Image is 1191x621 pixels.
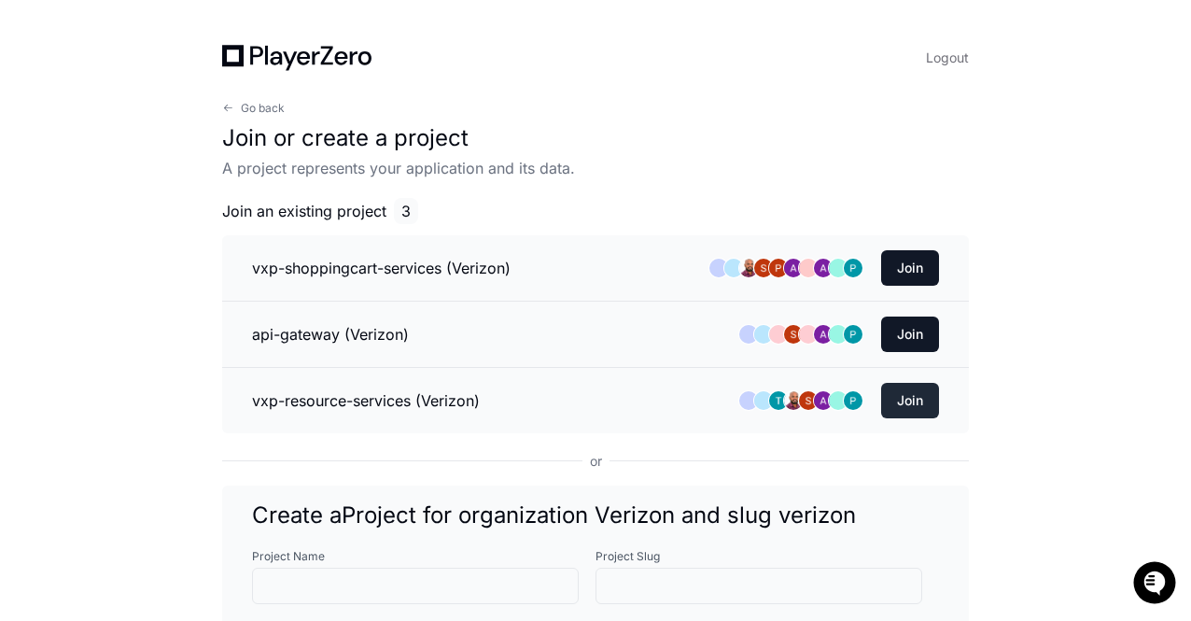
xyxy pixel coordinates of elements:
[799,391,818,410] img: ACg8ocLg2_KGMaESmVdPJoxlc_7O_UeM10l1C5GIc0P9QNRQFTV7=s96-c
[19,75,340,105] div: Welcome
[582,452,610,471] span: or
[814,325,833,344] img: ACg8ocICPzw3TCJpbvP5oqTUw-OeQ5tPEuPuFHVtyaCnfaAagCbpGQ=s96-c
[769,259,788,277] img: ACg8ocJAcLg99A07DI0Bjb7YTZ7lO98p9p7gxWo-JnGaDHMkGyQblA=s96-c
[881,383,939,418] button: Join
[926,45,969,71] button: Logout
[222,101,285,116] button: Go back
[814,391,833,410] img: ACg8ocICPzw3TCJpbvP5oqTUw-OeQ5tPEuPuFHVtyaCnfaAagCbpGQ=s96-c
[814,259,833,277] img: ACg8ocIWiwAYXQEMfgzNsNWLWq1AaxNeuCMHp8ygpDFVvfhipp8BYw=s96-c
[19,139,52,173] img: 1736555170064-99ba0984-63c1-480f-8ee9-699278ef63ed
[844,325,862,344] img: ACg8ocJwjvwVjWz5-ibdwT_x_Wt-s92ilKMgjsbbAMnQzdqxCSVvwQ=s96-c
[63,139,306,158] div: Start new chat
[769,391,788,410] img: ACg8ocL-P3SnoSMinE6cJ4KuvimZdrZkjavFcOgZl8SznIp-YIbKyw=s96-c
[394,198,418,224] span: 3
[784,391,803,410] img: ACg8ocIpWYaV2uWFLDfsvApOy6-lY0d_Qcq218dZjDbEexeynHUXZQ=s96-c
[784,325,803,344] img: ACg8ocLg2_KGMaESmVdPJoxlc_7O_UeM10l1C5GIc0P9QNRQFTV7=s96-c
[844,259,862,277] img: ACg8ocJwjvwVjWz5-ibdwT_x_Wt-s92ilKMgjsbbAMnQzdqxCSVvwQ=s96-c
[222,123,969,153] h1: Join or create a project
[739,259,758,277] img: ACg8ocIpWYaV2uWFLDfsvApOy6-lY0d_Qcq218dZjDbEexeynHUXZQ=s96-c
[252,549,595,564] label: Project Name
[19,19,56,56] img: PlayerZero
[252,501,939,530] h1: Create a
[186,196,226,210] span: Pylon
[241,101,285,116] span: Go back
[784,259,803,277] img: ACg8ocICPzw3TCJpbvP5oqTUw-OeQ5tPEuPuFHVtyaCnfaAagCbpGQ=s96-c
[63,158,244,173] div: We're offline, we'll be back soon
[754,259,773,277] img: ACg8ocLg2_KGMaESmVdPJoxlc_7O_UeM10l1C5GIc0P9QNRQFTV7=s96-c
[132,195,226,210] a: Powered byPylon
[844,391,862,410] img: ACg8ocJwjvwVjWz5-ibdwT_x_Wt-s92ilKMgjsbbAMnQzdqxCSVvwQ=s96-c
[317,145,340,167] button: Start new chat
[1131,559,1182,610] iframe: Open customer support
[881,317,939,352] button: Join
[252,323,409,346] h3: api-gateway (Verizon)
[222,200,386,222] span: Join an existing project
[595,549,939,564] label: Project Slug
[222,157,969,179] p: A project represents your application and its data.
[881,250,939,286] button: Join
[252,389,480,412] h3: vxp-resource-services (Verizon)
[342,501,856,529] span: Project for organization Verizon and slug verizon
[252,257,511,279] h3: vxp-shoppingcart-services (Verizon)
